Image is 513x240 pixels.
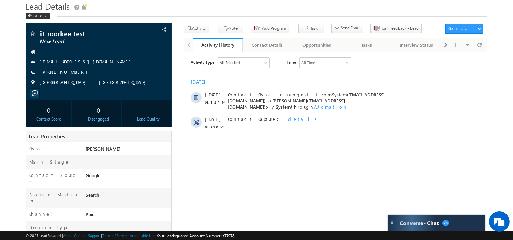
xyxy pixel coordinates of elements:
button: Contact Actions [445,24,483,34]
div: All Selected [36,8,56,14]
div: Contact Score [27,116,70,122]
span: details [104,64,136,70]
div: [DATE] [7,27,29,33]
div: Back [26,13,50,19]
button: Send Email [331,24,363,33]
span: Send Email [341,25,360,31]
span: [PHONE_NUMBER] [39,69,91,76]
span: Time [103,5,112,15]
a: [EMAIL_ADDRESS][DOMAIN_NAME] [39,59,134,65]
button: Add Program [251,24,289,33]
label: Program Type [29,224,70,230]
span: © 2025 LeadSquared | | | | | [26,232,234,239]
a: Contact Details [243,38,292,52]
span: New Lead [39,38,130,45]
div: Tasks [348,41,386,49]
a: Terms of Service [102,233,129,238]
span: Lead Details [26,1,70,12]
span: 03:49 PM [21,72,42,78]
span: Automation [130,52,164,57]
button: Task [298,24,324,33]
div: Contact Details [248,41,286,49]
a: Tasks [342,38,392,52]
label: Owner [29,145,45,152]
span: Call Feedback - Lead [382,25,419,31]
span: System [92,52,107,57]
span: Contact Capture: [44,64,99,70]
a: Back [26,12,53,18]
label: Source Medium [29,192,79,204]
button: Note [218,24,243,33]
div: Interview Status [397,41,435,49]
div: Disengaged [77,116,120,122]
div: Google [84,172,171,182]
span: Lead Properties [29,133,65,140]
span: System([EMAIL_ADDRESS][DOMAIN_NAME]) [44,39,201,51]
div: Activity History [198,42,237,48]
label: Channel [29,211,57,217]
span: 77978 [224,233,234,238]
a: About [63,233,73,238]
a: Contact Support [74,233,101,238]
span: Contact Owner changed from to by through . [44,39,201,57]
img: carter-drag [389,220,395,225]
button: Activity [184,24,209,33]
span: 03:52 PM [21,47,42,53]
span: [PERSON_NAME]([EMAIL_ADDRESS][DOMAIN_NAME]) [44,45,161,57]
span: [DATE] [21,39,37,45]
span: [DATE] [21,64,37,70]
div: All Time [118,8,131,14]
a: Interview Status [392,38,441,52]
a: Activity History [193,38,242,52]
span: [GEOGRAPHIC_DATA], [GEOGRAPHIC_DATA] [39,79,149,86]
div: All Selected [34,5,85,16]
div: Paid [84,211,171,221]
span: Add Program [262,25,286,31]
div: Lead Quality [127,116,170,122]
div: Opportunities [298,41,336,49]
span: Activity Type [7,5,30,15]
label: Main Stage [29,159,70,165]
div: Search [84,192,171,201]
label: Contact Source [29,172,79,184]
div: . [44,64,266,70]
div: Contact Actions [448,25,477,31]
a: Acceptable Use [130,233,156,238]
div: 0 [27,103,70,116]
div: -- [127,103,170,116]
div: 0 [77,103,120,116]
button: Call Feedback - Lead [370,24,422,33]
span: iit roorkee test [39,30,130,37]
span: [PERSON_NAME] [86,146,120,152]
a: Opportunities [292,38,342,52]
span: Your Leadsquared Account Number is [157,233,234,238]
